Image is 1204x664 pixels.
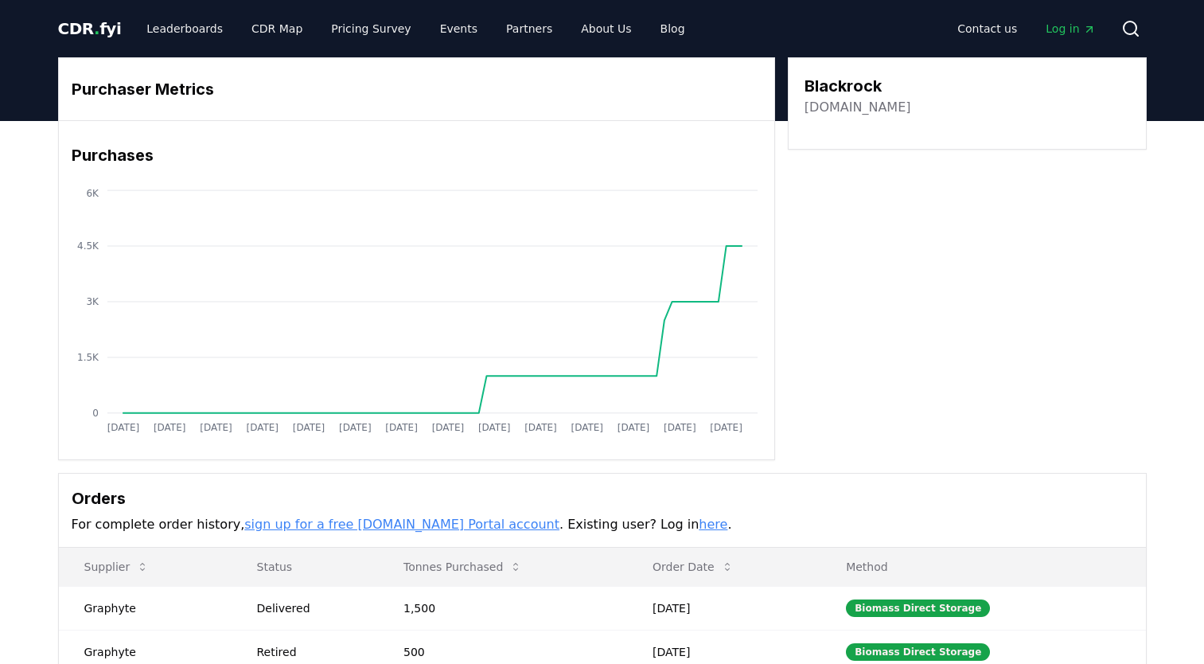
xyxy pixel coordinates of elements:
div: Delivered [257,600,366,616]
a: Leaderboards [134,14,236,43]
p: Method [833,559,1132,575]
td: 1,500 [378,586,627,630]
button: Order Date [640,551,746,583]
tspan: [DATE] [200,422,232,433]
button: Tonnes Purchased [391,551,535,583]
tspan: [DATE] [478,422,511,433]
tspan: [DATE] [664,422,696,433]
a: sign up for a free [DOMAIN_NAME] Portal account [244,517,559,532]
h3: Blackrock [805,74,911,98]
tspan: [DATE] [571,422,603,433]
td: Graphyte [59,586,232,630]
button: Supplier [72,551,162,583]
h3: Purchaser Metrics [72,77,762,101]
a: Pricing Survey [318,14,423,43]
p: Status [244,559,366,575]
tspan: 0 [92,408,99,419]
div: Biomass Direct Storage [846,600,990,617]
p: For complete order history, . Existing user? Log in . [72,515,1133,534]
nav: Main [945,14,1108,43]
tspan: [DATE] [524,422,557,433]
tspan: 6K [86,188,99,199]
h3: Orders [72,486,1133,510]
tspan: [DATE] [292,422,325,433]
td: [DATE] [627,586,820,630]
a: Log in [1033,14,1108,43]
tspan: 4.5K [77,240,99,252]
a: here [699,517,727,532]
span: CDR fyi [58,19,122,38]
a: CDR.fyi [58,18,122,40]
tspan: [DATE] [431,422,464,433]
tspan: [DATE] [153,422,185,433]
a: Events [427,14,490,43]
tspan: 3K [86,296,99,307]
tspan: [DATE] [710,422,742,433]
a: [DOMAIN_NAME] [805,98,911,117]
tspan: [DATE] [107,422,139,433]
span: Log in [1046,21,1095,37]
span: . [94,19,99,38]
tspan: [DATE] [385,422,418,433]
h3: Purchases [72,143,762,167]
tspan: [DATE] [339,422,372,433]
a: About Us [568,14,644,43]
tspan: 1.5K [77,352,99,363]
tspan: [DATE] [246,422,279,433]
a: CDR Map [239,14,315,43]
a: Contact us [945,14,1030,43]
div: Biomass Direct Storage [846,643,990,661]
nav: Main [134,14,697,43]
div: Retired [257,644,366,660]
a: Blog [648,14,698,43]
tspan: [DATE] [618,422,650,433]
a: Partners [493,14,565,43]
